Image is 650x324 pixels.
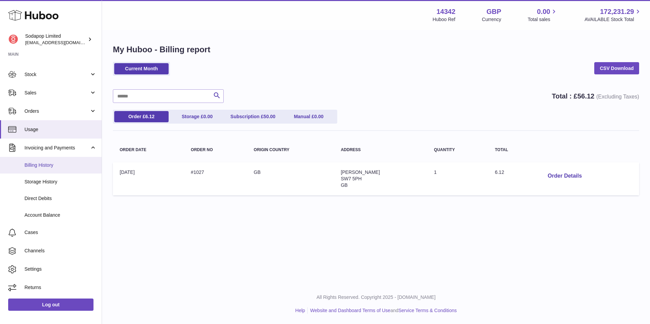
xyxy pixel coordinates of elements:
[247,141,334,159] th: Origin Country
[107,294,645,301] p: All Rights Reserved. Copyright 2025 - [DOMAIN_NAME]
[113,141,184,159] th: Order Date
[184,141,247,159] th: Order no
[24,71,89,78] span: Stock
[226,111,280,122] a: Subscription £50.00
[341,169,380,175] span: [PERSON_NAME]
[24,266,97,272] span: Settings
[24,145,89,151] span: Invoicing and Payments
[281,111,336,122] a: Manual £0.00
[24,179,97,185] span: Storage History
[203,114,212,119] span: 0.00
[486,7,501,16] strong: GBP
[596,94,639,100] span: (Excluding Taxes)
[114,111,169,122] a: Order £6.12
[482,16,501,23] div: Currency
[25,40,100,45] span: [EMAIL_ADDRESS][DOMAIN_NAME]
[8,299,93,311] a: Log out
[584,16,642,23] span: AVAILABLE Stock Total
[310,308,390,313] a: Website and Dashboard Terms of Use
[145,114,154,119] span: 6.12
[184,162,247,195] td: #1027
[247,162,334,195] td: GB
[427,162,488,195] td: 1
[594,62,639,74] a: CSV Download
[24,195,97,202] span: Direct Debits
[113,162,184,195] td: [DATE]
[427,141,488,159] th: Quantity
[488,141,535,159] th: Total
[24,162,97,168] span: Billing History
[24,126,97,133] span: Usage
[341,176,361,181] span: SW7 5PH
[398,308,457,313] a: Service Terms & Conditions
[542,169,587,183] button: Order Details
[600,7,634,16] span: 172,231.29
[537,7,550,16] span: 0.00
[308,307,457,314] li: and
[577,92,594,100] span: 56.12
[552,92,639,100] strong: Total : £
[437,7,456,16] strong: 14342
[584,7,642,23] a: 172,231.29 AVAILABLE Stock Total
[24,284,97,291] span: Returns
[24,248,97,254] span: Channels
[314,114,323,119] span: 0.00
[24,229,97,236] span: Cases
[341,182,347,188] span: GB
[334,141,427,159] th: Address
[495,169,504,175] span: 6.12
[170,111,224,122] a: Storage £0.00
[24,212,97,218] span: Account Balance
[528,16,558,23] span: Total sales
[24,90,89,96] span: Sales
[528,7,558,23] a: 0.00 Total sales
[433,16,456,23] div: Huboo Ref
[25,33,86,46] div: Sodapop Limited
[114,63,169,74] a: Current Month
[295,308,305,313] a: Help
[113,44,639,55] h1: My Huboo - Billing report
[263,114,275,119] span: 50.00
[8,34,18,44] img: internalAdmin-14342@internal.huboo.com
[24,108,89,114] span: Orders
